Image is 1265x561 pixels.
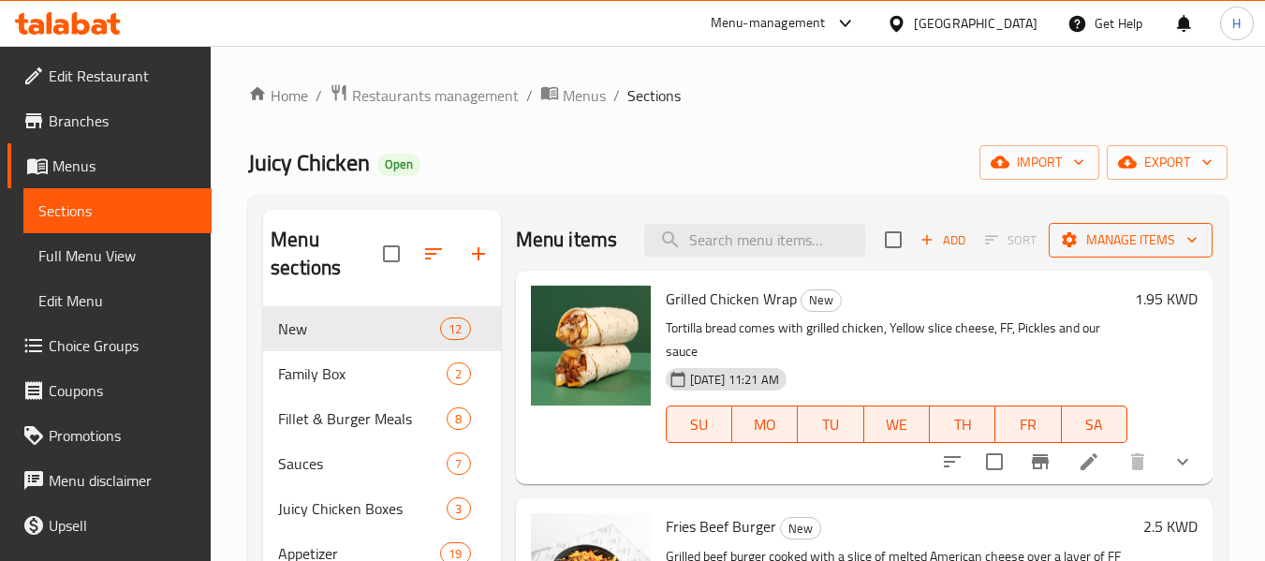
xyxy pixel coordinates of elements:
[448,500,469,518] span: 3
[38,289,197,312] span: Edit Menu
[49,514,197,537] span: Upsell
[780,517,821,539] div: New
[7,413,212,458] a: Promotions
[447,497,470,520] div: items
[740,411,790,438] span: MO
[441,320,469,338] span: 12
[263,306,500,351] div: New12
[973,226,1049,255] span: Select section first
[49,424,197,447] span: Promotions
[1078,450,1100,473] a: Edit menu item
[23,278,212,323] a: Edit Menu
[7,143,212,188] a: Menus
[732,406,798,443] button: MO
[448,365,469,383] span: 2
[49,110,197,132] span: Branches
[7,458,212,503] a: Menu disclaimer
[627,84,681,107] span: Sections
[913,226,973,255] span: Add item
[1122,151,1213,174] span: export
[666,406,732,443] button: SU
[7,98,212,143] a: Branches
[683,371,787,389] span: [DATE] 11:21 AM
[52,155,197,177] span: Menus
[1115,439,1160,484] button: delete
[1018,439,1063,484] button: Branch-specific-item
[711,12,826,35] div: Menu-management
[872,411,922,438] span: WE
[248,84,308,107] a: Home
[1049,223,1213,258] button: Manage items
[930,439,975,484] button: sort-choices
[23,188,212,233] a: Sections
[563,84,606,107] span: Menus
[278,452,447,475] span: Sauces
[447,452,470,475] div: items
[995,406,1061,443] button: FR
[377,154,420,176] div: Open
[456,231,501,276] button: Add section
[666,317,1127,363] p: Tortilla bread comes with grilled chicken, Yellow slice cheese, FF, Pickles and our sauce
[1143,513,1198,539] h6: 2.5 KWD
[7,503,212,548] a: Upsell
[352,84,519,107] span: Restaurants management
[674,411,725,438] span: SU
[644,224,865,257] input: search
[49,334,197,357] span: Choice Groups
[23,233,212,278] a: Full Menu View
[7,323,212,368] a: Choice Groups
[263,351,500,396] div: Family Box2
[666,285,797,313] span: Grilled Chicken Wrap
[798,406,863,443] button: TU
[975,442,1014,481] span: Select to update
[1171,450,1194,473] svg: Show Choices
[864,406,930,443] button: WE
[278,497,447,520] span: Juicy Chicken Boxes
[540,83,606,108] a: Menus
[278,407,447,430] span: Fillet & Burger Meals
[278,362,447,385] span: Family Box
[994,151,1084,174] span: import
[7,368,212,413] a: Coupons
[913,226,973,255] button: Add
[516,226,618,254] h2: Menu items
[1135,286,1198,312] h6: 1.95 KWD
[372,234,411,273] span: Select all sections
[526,84,533,107] li: /
[930,406,995,443] button: TH
[1232,13,1241,34] span: H
[447,362,470,385] div: items
[330,83,519,108] a: Restaurants management
[1160,439,1205,484] button: show more
[937,411,988,438] span: TH
[49,379,197,402] span: Coupons
[918,229,968,251] span: Add
[666,512,776,540] span: Fries Beef Burger
[979,145,1099,180] button: import
[448,455,469,473] span: 7
[38,199,197,222] span: Sections
[613,84,620,107] li: /
[263,396,500,441] div: Fillet & Burger Meals8
[248,83,1228,108] nav: breadcrumb
[447,407,470,430] div: items
[802,289,841,311] span: New
[1062,406,1127,443] button: SA
[263,486,500,531] div: Juicy Chicken Boxes3
[531,286,651,406] img: Grilled Chicken Wrap
[278,317,440,340] span: New
[440,317,470,340] div: items
[316,84,322,107] li: /
[801,289,842,312] div: New
[7,53,212,98] a: Edit Restaurant
[1107,145,1228,180] button: export
[781,518,820,539] span: New
[49,469,197,492] span: Menu disclaimer
[1003,411,1053,438] span: FR
[1069,411,1120,438] span: SA
[448,410,469,428] span: 8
